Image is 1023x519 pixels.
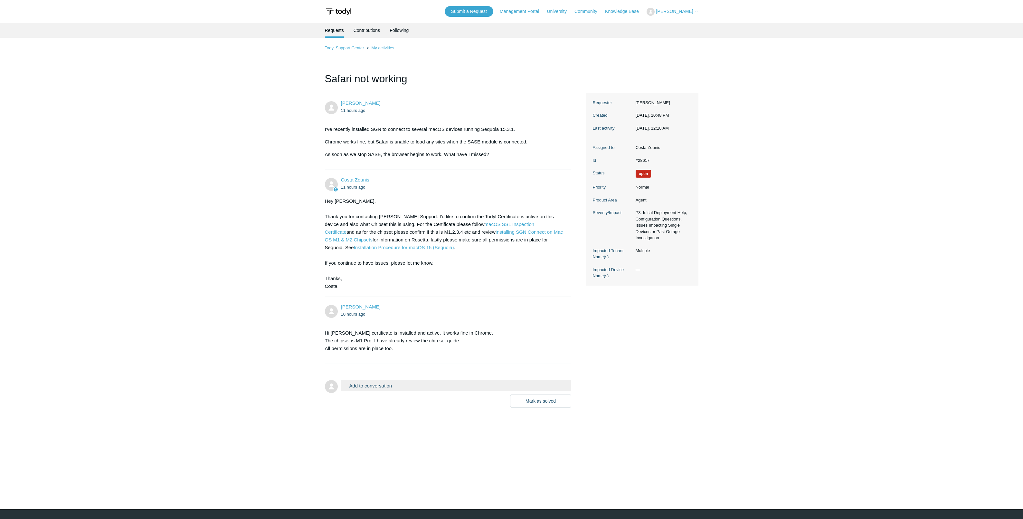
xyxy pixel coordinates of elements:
[632,184,692,191] dd: Normal
[632,100,692,106] dd: [PERSON_NAME]
[371,45,394,50] a: My activities
[325,6,352,18] img: Todyl Support Center Help Center home page
[593,170,632,176] dt: Status
[632,248,692,254] dd: Multiple
[325,45,365,50] li: Todyl Support Center
[656,9,693,14] span: [PERSON_NAME]
[593,184,632,191] dt: Priority
[547,8,573,15] a: University
[325,221,535,235] a: macOS SSL Inspection Certificate
[341,312,365,317] time: 10/03/2025, 00:18
[593,100,632,106] dt: Requester
[574,8,604,15] a: Community
[593,210,632,216] dt: Severity/Impact
[632,197,692,203] dd: Agent
[632,267,692,273] dd: —
[593,144,632,151] dt: Assigned to
[354,23,380,38] a: Contributions
[325,197,565,290] div: Hey [PERSON_NAME], Thank you for contacting [PERSON_NAME] Support. I'd like to confirm the Todyl ...
[510,395,571,407] button: Mark as solved
[632,157,692,164] dd: #28617
[325,125,565,133] p: I've recently installed SGN to connect to several macOS devices running Sequoia 15.3.1.
[341,108,365,113] time: 10/02/2025, 22:48
[605,8,645,15] a: Knowledge Base
[341,380,572,391] button: Add to conversation
[325,45,364,50] a: Todyl Support Center
[341,100,381,106] span: Greg Chapman
[341,185,365,190] time: 10/02/2025, 22:54
[500,8,545,15] a: Management Portal
[647,8,698,16] button: [PERSON_NAME]
[325,138,565,146] p: Chrome works fine, but Safari is unable to load any sites when the SASE module is connected.
[341,177,369,182] a: Costa Zounis
[636,170,651,178] span: We are working on a response for you
[325,329,565,352] p: Hi [PERSON_NAME] certificate is installed and active. It works fine in Chrome. The chipset is M1 ...
[341,304,381,309] span: Greg Chapman
[636,126,669,131] time: 10/03/2025, 00:18
[593,267,632,279] dt: Impacted Device Name(s)
[632,144,692,151] dd: Costa Zounis
[593,125,632,132] dt: Last activity
[593,248,632,260] dt: Impacted Tenant Name(s)
[593,157,632,164] dt: Id
[636,113,669,118] time: 10/02/2025, 22:48
[325,229,563,242] a: Installing SGN Connect on Mac OS M1 & M2 Chipsets
[632,210,692,241] dd: P3: Initial Deployment Help, Configuration Questions, Issues Impacting Single Devices or Past Out...
[341,100,381,106] a: [PERSON_NAME]
[593,197,632,203] dt: Product Area
[354,245,454,250] a: Installation Procedure for macOS 15 (Sequoia)
[390,23,409,38] a: Following
[325,23,344,38] li: Requests
[445,6,493,17] a: Submit a Request
[341,304,381,309] a: [PERSON_NAME]
[365,45,394,50] li: My activities
[325,151,565,158] p: As soon as we stop SASE, the browser begins to work. What have I missed?
[593,112,632,119] dt: Created
[325,71,572,93] h1: Safari not working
